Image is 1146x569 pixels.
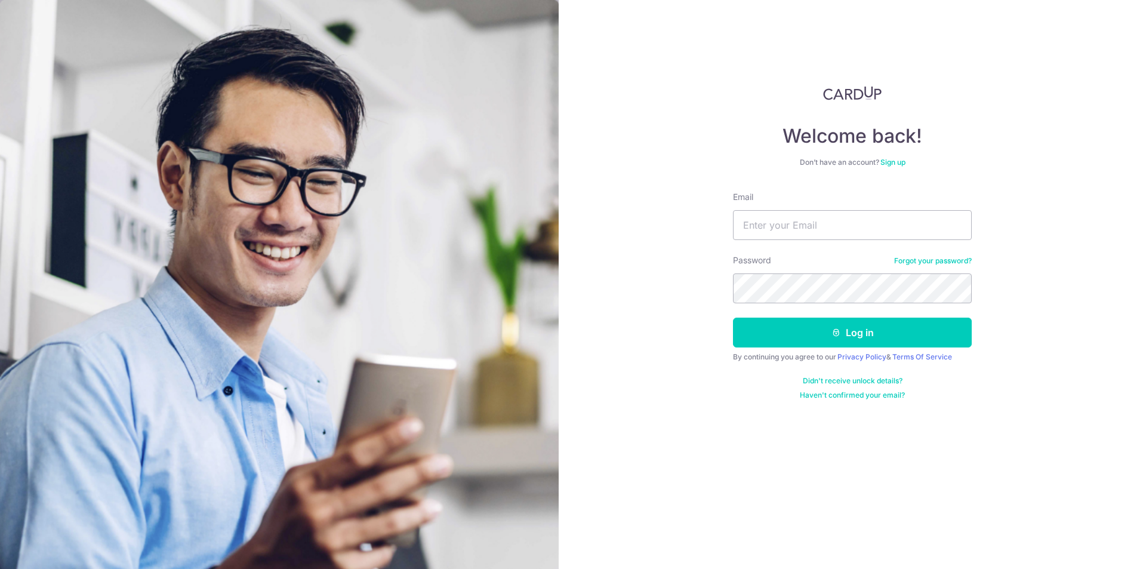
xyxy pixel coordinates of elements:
label: Password [733,254,771,266]
a: Haven't confirmed your email? [800,390,905,400]
div: By continuing you agree to our & [733,352,972,362]
label: Email [733,191,753,203]
a: Privacy Policy [837,352,886,361]
a: Sign up [880,158,905,167]
a: Didn't receive unlock details? [803,376,902,386]
h4: Welcome back! [733,124,972,148]
a: Forgot your password? [894,256,972,266]
img: CardUp Logo [823,86,882,100]
input: Enter your Email [733,210,972,240]
a: Terms Of Service [892,352,952,361]
button: Log in [733,318,972,347]
div: Don’t have an account? [733,158,972,167]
